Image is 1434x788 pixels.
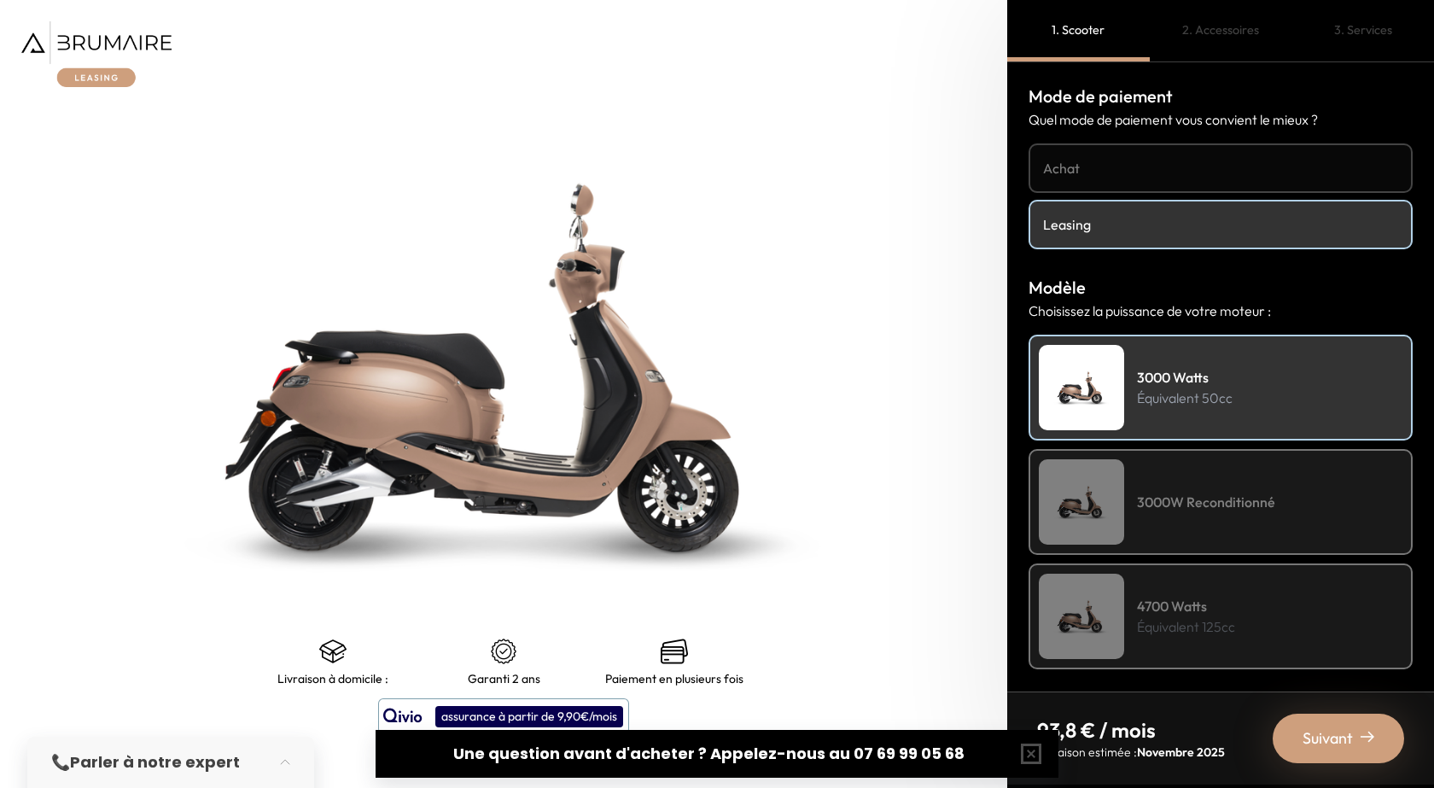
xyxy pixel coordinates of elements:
img: credit-cards.png [661,638,688,665]
p: Quel mode de paiement vous convient le mieux ? [1029,109,1413,130]
img: Scooter Leasing [1039,574,1124,659]
img: Brumaire Leasing [21,21,172,87]
p: Livraison à domicile : [277,672,388,686]
h4: Leasing [1043,214,1398,235]
h4: 3000W Reconditionné [1137,492,1275,512]
p: Garanti 2 ans [468,672,540,686]
h4: 3000 Watts [1137,367,1233,388]
p: Équivalent 50cc [1137,388,1233,408]
img: logo qivio [383,706,423,727]
p: 93,8 € / mois [1037,716,1225,744]
h3: Modèle [1029,275,1413,301]
img: certificat-de-garantie.png [490,638,517,665]
p: Paiement en plusieurs fois [605,672,743,686]
img: right-arrow-2.png [1361,730,1374,744]
h3: Mode de paiement [1029,84,1413,109]
img: Scooter Leasing [1039,459,1124,545]
h4: 4700 Watts [1137,596,1235,616]
p: Livraison estimée : [1037,744,1225,761]
span: Suivant [1303,727,1353,750]
div: assurance à partir de 9,90€/mois [435,706,623,727]
button: assurance à partir de 9,90€/mois [378,698,629,734]
p: Choisissez la puissance de votre moteur : [1029,301,1413,321]
img: Scooter Leasing [1039,345,1124,430]
p: Équivalent 125cc [1137,616,1235,637]
h4: Achat [1043,158,1398,178]
img: shipping.png [319,638,347,665]
span: Novembre 2025 [1137,744,1225,760]
a: Achat [1029,143,1413,193]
